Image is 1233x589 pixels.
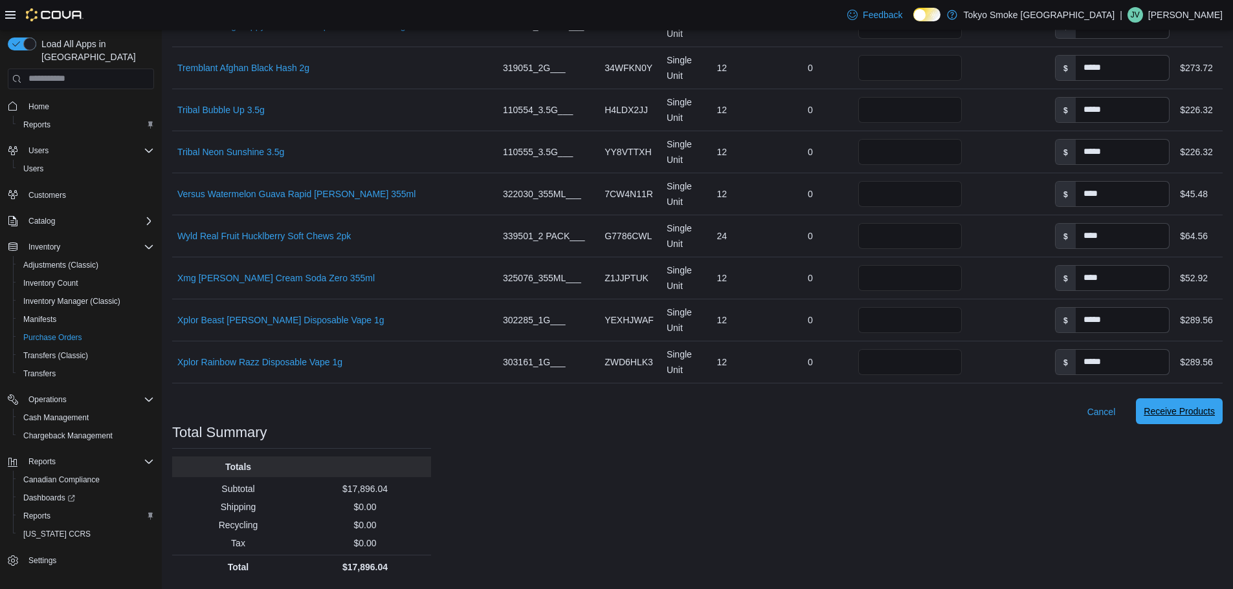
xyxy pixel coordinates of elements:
[18,257,154,273] span: Adjustments (Classic)
[711,307,767,333] div: 12
[28,216,55,226] span: Catalog
[13,347,159,365] button: Transfers (Classic)
[177,482,299,495] p: Subtotal
[3,238,159,256] button: Inventory
[18,117,154,133] span: Reports
[768,265,854,291] div: 0
[768,307,854,333] div: 0
[768,181,854,207] div: 0
[1180,354,1213,370] div: $289.56
[768,223,854,249] div: 0
[18,508,154,524] span: Reports
[1056,266,1076,290] label: $
[1148,7,1223,23] p: [PERSON_NAME]
[172,425,267,440] h3: Total Summary
[177,60,309,76] a: Tremblant Afghan Black Hash 2g
[23,143,154,158] span: Users
[1087,405,1116,418] span: Cancel
[1180,228,1208,244] div: $64.56
[18,275,83,291] a: Inventory Count
[28,242,60,252] span: Inventory
[3,551,159,570] button: Settings
[605,270,649,286] span: Z1JJPTUK
[3,391,159,409] button: Operations
[3,186,159,204] button: Customers
[711,181,767,207] div: 12
[177,312,384,328] a: Xplor Beast [PERSON_NAME] Disposable Vape 1g
[13,328,159,347] button: Purchase Orders
[661,131,712,173] div: Single Unit
[3,212,159,230] button: Catalog
[1180,186,1208,202] div: $45.48
[13,292,159,310] button: Inventory Manager (Classic)
[23,314,56,325] span: Manifests
[503,60,566,76] span: 319051_2G___
[177,460,299,473] p: Totals
[18,410,94,425] a: Cash Management
[661,89,712,131] div: Single Unit
[23,187,71,203] a: Customers
[36,37,154,63] span: Load All Apps in [GEOGRAPHIC_DATA]
[13,160,159,178] button: Users
[605,144,651,160] span: YY8VTTXH
[23,454,61,469] button: Reports
[304,537,426,550] p: $0.00
[28,145,49,156] span: Users
[23,278,78,288] span: Inventory Count
[605,228,652,244] span: G7786CWL
[304,519,426,531] p: $0.00
[18,312,61,327] a: Manifests
[661,215,712,257] div: Single Unit
[177,500,299,513] p: Shipping
[605,186,653,202] span: 7CW4N11R
[863,8,902,21] span: Feedback
[23,431,113,441] span: Chargeback Management
[18,526,96,542] a: [US_STATE] CCRS
[18,330,87,345] a: Purchase Orders
[23,475,100,485] span: Canadian Compliance
[23,164,43,174] span: Users
[28,555,56,566] span: Settings
[23,260,98,270] span: Adjustments (Classic)
[177,354,342,370] a: Xplor Rainbow Razz Disposable Vape 1g
[177,228,351,244] a: Wyld Real Fruit Hucklberry Soft Chews 2pk
[18,526,154,542] span: Washington CCRS
[711,97,767,123] div: 12
[1056,224,1076,248] label: $
[23,412,89,423] span: Cash Management
[711,139,767,165] div: 12
[177,144,284,160] a: Tribal Neon Sunshine 3.5g
[18,366,154,381] span: Transfers
[23,392,72,407] button: Operations
[28,394,67,405] span: Operations
[1180,270,1208,286] div: $52.92
[23,239,154,255] span: Inventory
[1056,350,1076,374] label: $
[23,213,60,229] button: Catalog
[177,537,299,550] p: Tax
[13,489,159,507] a: Dashboards
[18,490,154,506] span: Dashboards
[3,97,159,116] button: Home
[605,102,648,118] span: H4LDX2JJ
[503,270,581,286] span: 325076_355ML___
[28,456,56,467] span: Reports
[1082,399,1121,425] button: Cancel
[177,186,416,202] a: Versus Watermelon Guava Rapid [PERSON_NAME] 355ml
[304,561,426,573] p: $17,896.04
[503,312,566,328] span: 302285_1G___
[1056,98,1076,122] label: $
[304,500,426,513] p: $0.00
[23,511,50,521] span: Reports
[18,348,154,363] span: Transfers (Classic)
[304,482,426,495] p: $17,896.04
[1180,312,1213,328] div: $289.56
[768,97,854,123] div: 0
[23,143,54,158] button: Users
[177,561,299,573] p: Total
[711,349,767,375] div: 12
[18,366,61,381] a: Transfers
[23,213,154,229] span: Catalog
[768,139,854,165] div: 0
[661,257,712,299] div: Single Unit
